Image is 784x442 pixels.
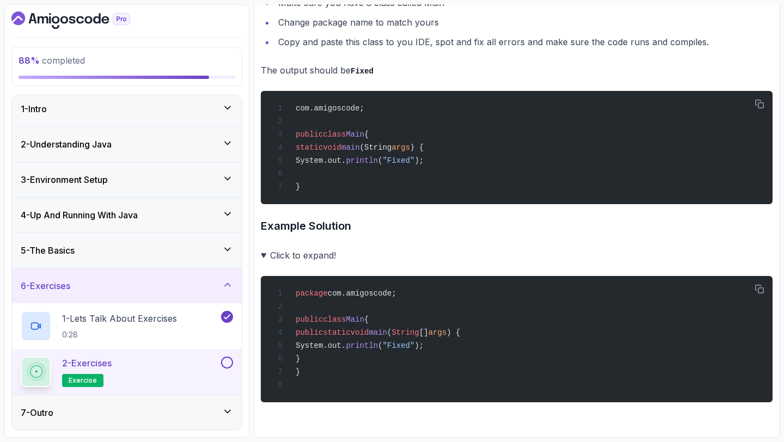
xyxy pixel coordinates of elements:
h3: 2 - Understanding Java [21,138,112,151]
span: class [323,315,346,324]
button: 1-Lets Talk About Exercises0:28 [21,311,233,341]
button: 2-Exercisesexercise [21,357,233,387]
span: [] [419,328,428,337]
h3: 4 - Up And Running With Java [21,208,138,222]
span: 88 % [19,55,40,66]
li: Copy and paste this class to you IDE, spot and fix all errors and make sure the code runs and com... [275,34,773,50]
span: args [428,328,447,337]
p: 1 - Lets Talk About Exercises [62,312,177,325]
span: com.amigoscode; [328,289,396,298]
span: String [391,328,419,337]
h3: 7 - Outro [21,406,53,419]
button: 1-Intro [12,91,242,126]
button: 3-Environment Setup [12,162,242,197]
span: System.out. [296,341,346,350]
code: Fixed [351,67,373,76]
button: 6-Exercises [12,268,242,303]
span: ( [378,341,382,350]
span: "Fixed" [383,156,415,165]
span: ) { [410,143,424,152]
summary: Click to expand! [261,248,773,263]
button: 2-Understanding Java [12,127,242,162]
span: (String [360,143,392,152]
span: void [323,143,341,152]
span: { [364,315,369,324]
span: main [369,328,387,337]
span: Main [346,315,364,324]
span: args [391,143,410,152]
span: ) { [446,328,460,337]
h3: 3 - Environment Setup [21,173,108,186]
span: println [346,341,378,350]
button: 5-The Basics [12,233,242,268]
p: The output should be [261,63,773,78]
span: static [323,328,350,337]
a: Dashboard [11,11,155,29]
span: } [296,354,300,363]
button: 4-Up And Running With Java [12,198,242,232]
span: static [296,143,323,152]
span: public [296,328,323,337]
h3: Example Solution [261,217,773,235]
span: ( [378,156,382,165]
span: Main [346,130,364,139]
h3: 1 - Intro [21,102,47,115]
span: public [296,315,323,324]
span: ); [414,341,424,350]
span: { [364,130,369,139]
li: Change package name to match yours [275,15,773,30]
span: void [351,328,369,337]
span: ); [414,156,424,165]
span: class [323,130,346,139]
span: } [296,367,300,376]
span: main [341,143,360,152]
span: "Fixed" [383,341,415,350]
p: 0:28 [62,329,177,340]
button: 7-Outro [12,395,242,430]
span: completed [19,55,85,66]
h3: 5 - The Basics [21,244,75,257]
h3: 6 - Exercises [21,279,70,292]
span: System.out. [296,156,346,165]
span: } [296,182,300,191]
span: com.amigoscode; [296,104,364,113]
p: 2 - Exercises [62,357,112,370]
span: exercise [69,376,97,385]
span: println [346,156,378,165]
span: package [296,289,328,298]
span: public [296,130,323,139]
span: ( [387,328,391,337]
